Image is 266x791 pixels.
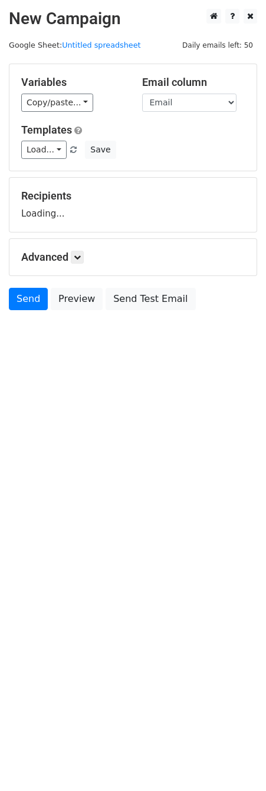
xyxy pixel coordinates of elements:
h5: Recipients [21,190,245,202]
a: Send Test Email [106,288,195,310]
span: Daily emails left: 50 [178,39,257,52]
a: Preview [51,288,103,310]
button: Save [85,141,116,159]
a: Load... [21,141,67,159]
a: Untitled spreadsheet [62,41,140,49]
a: Send [9,288,48,310]
h5: Email column [142,76,245,89]
a: Templates [21,124,72,136]
h2: New Campaign [9,9,257,29]
a: Copy/paste... [21,94,93,112]
a: Daily emails left: 50 [178,41,257,49]
div: Loading... [21,190,245,220]
h5: Variables [21,76,124,89]
small: Google Sheet: [9,41,141,49]
h5: Advanced [21,251,245,264]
